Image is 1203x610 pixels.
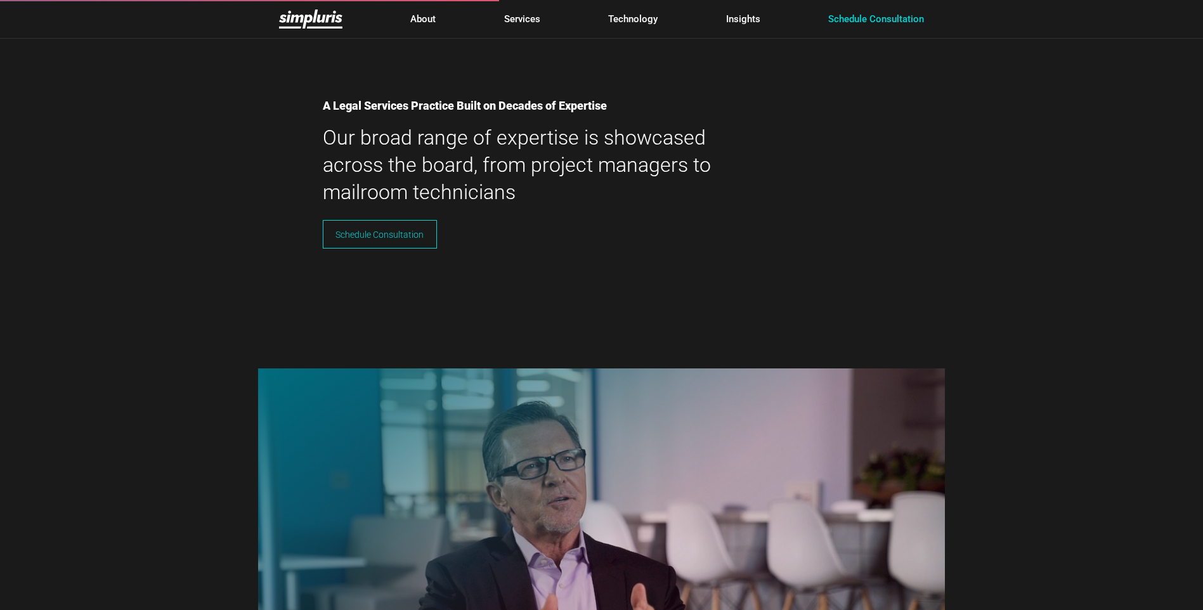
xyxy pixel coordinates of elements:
a: Schedule Consultation [323,220,437,249]
h2: A Legal Services Practice Built on Decades of Expertise [323,92,754,119]
a: Schedule Consultation [828,12,924,27]
a: Services [504,12,540,27]
a: Technology [608,12,658,27]
img: Federal-Rule-of-Civil-Procedure-23 [279,10,342,29]
a: About [410,12,436,27]
a: Insights [726,12,760,27]
h1: Our broad range of expertise is showcased across the board, from project managers to mailroom tec... [323,124,754,206]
